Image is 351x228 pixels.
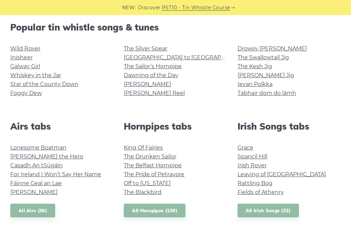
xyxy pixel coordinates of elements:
a: All Airs (36) [10,204,55,218]
a: [GEOGRAPHIC_DATA] to [GEOGRAPHIC_DATA] [124,54,250,61]
a: All Irish Songs (32) [238,204,299,218]
a: King Of Fairies [124,144,163,151]
a: [PERSON_NAME] the Hero [10,153,83,160]
a: Tabhair dom do lámh [238,90,296,96]
a: Lonesome Boatman [10,144,66,151]
span: Discover [138,4,161,12]
a: Irish Rover [238,162,267,169]
a: The Sailor’s Hornpipe [124,63,182,70]
a: The Pride of Petravore [124,171,184,178]
a: Star of the County Down [10,81,78,87]
span: NEW: [122,4,136,12]
a: The Blackbird [124,189,161,195]
a: PST10 - Tin Whistle Course [162,4,230,12]
h2: Hornpipes tabs [124,121,227,132]
a: Inisheer [10,54,33,61]
a: The Kesh Jig [238,63,272,70]
a: Whiskey in the Jar [10,72,61,79]
a: [PERSON_NAME] [10,189,58,195]
a: Grace [238,144,253,151]
a: Fields of Athenry [238,189,284,195]
a: The Swallowtail Jig [238,54,289,61]
a: Spancil Hill [238,153,267,160]
a: [PERSON_NAME] Reel [124,90,185,96]
a: [PERSON_NAME] [124,81,171,87]
a: The Belfast Hornpipe [124,162,182,169]
a: Off to [US_STATE] [124,180,171,187]
a: [PERSON_NAME] Jig [238,72,294,79]
a: Foggy Dew [10,90,42,96]
a: All Hornpipes (139) [124,204,185,218]
a: For Ireland I Won’t Say Her Name [10,171,101,178]
a: Wild Rover [10,45,40,52]
a: Rattling Bog [238,180,273,187]
a: The Silver Spear [124,45,167,52]
a: Casadh An tSúgáin [10,162,63,169]
a: Dawning of the Day [124,72,178,79]
a: Leaving of [GEOGRAPHIC_DATA] [238,171,326,178]
a: Galway Girl [10,63,40,70]
h2: Airs tabs [10,121,113,132]
a: Fáinne Geal an Lae [10,180,62,187]
h2: Popular tin whistle songs & tunes [10,22,341,33]
a: Ievan Polkka [238,81,273,87]
a: Drowsy [PERSON_NAME] [238,45,307,52]
h2: Irish Songs tabs [238,121,341,132]
a: The Drunken Sailor [124,153,176,160]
